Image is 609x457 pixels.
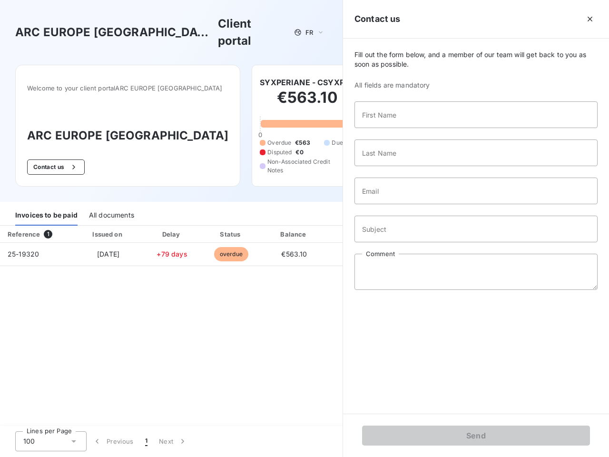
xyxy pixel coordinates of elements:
h6: SYXPERIANE - CSYXPER [260,77,354,88]
button: Previous [87,431,139,451]
span: 25-19320 [8,250,39,258]
span: 1 [145,437,147,446]
span: Due [332,139,343,147]
input: placeholder [354,178,598,204]
span: [DATE] [97,250,119,258]
span: 1 [44,230,52,238]
span: All fields are mandatory [354,80,598,90]
span: Fill out the form below, and a member of our team will get back to you as soon as possible. [354,50,598,69]
button: Send [362,426,590,446]
h3: ARC EUROPE [GEOGRAPHIC_DATA] [15,24,214,41]
h3: ARC EUROPE [GEOGRAPHIC_DATA] [27,127,228,144]
div: Status [203,229,259,239]
span: Disputed [267,148,292,157]
input: placeholder [354,101,598,128]
span: overdue [214,247,248,261]
span: Non-Associated Credit Notes [267,158,343,175]
h5: Contact us [354,12,401,26]
input: placeholder [354,216,598,242]
input: placeholder [354,139,598,166]
span: €0 [295,148,303,157]
span: €563 [295,139,310,147]
h2: €563.10 [260,88,354,117]
button: Next [153,431,193,451]
span: 0 [258,131,262,139]
div: Issued on [75,229,141,239]
div: All documents [89,206,134,226]
div: PDF [329,229,377,239]
button: 1 [139,431,153,451]
span: 100 [23,437,35,446]
span: Overdue [267,139,291,147]
span: +79 days [157,250,187,258]
div: Reference [8,230,40,238]
span: FR [305,29,313,36]
div: Invoices to be paid [15,206,78,226]
div: Balance [263,229,325,239]
h3: Client portal [218,15,287,50]
button: Contact us [27,159,85,175]
span: €563.10 [281,250,307,258]
span: Welcome to your client portal ARC EUROPE [GEOGRAPHIC_DATA] [27,84,228,92]
div: Delay [145,229,199,239]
